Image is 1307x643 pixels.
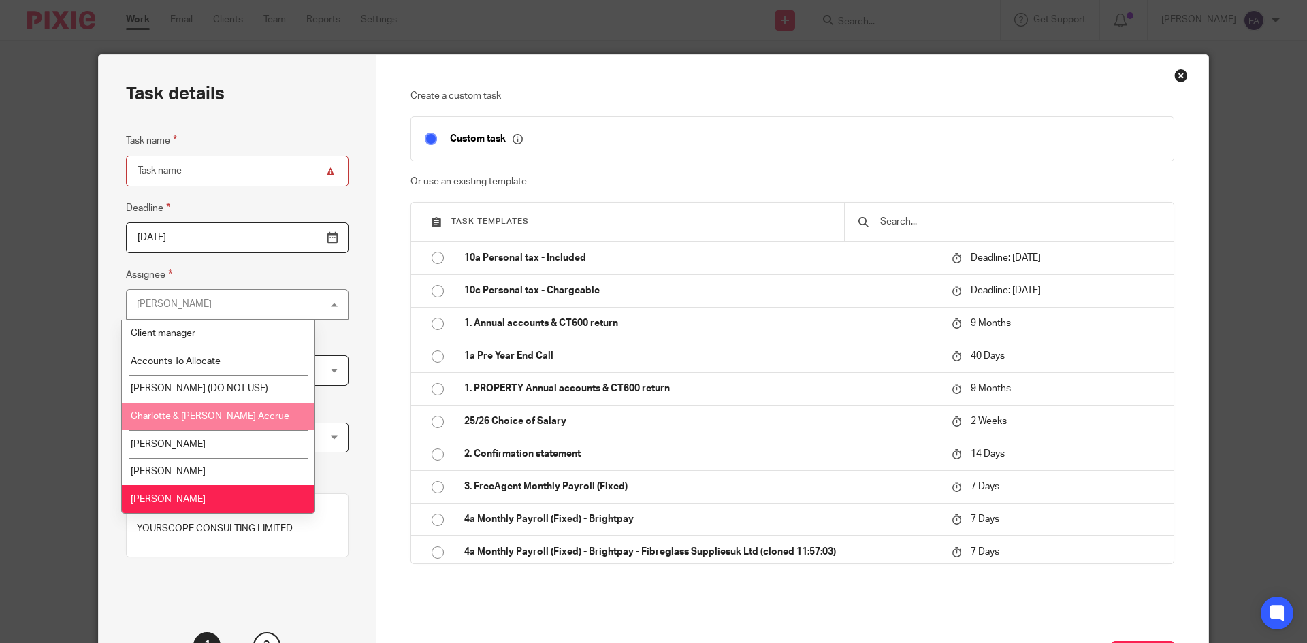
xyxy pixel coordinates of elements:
[131,384,268,393] span: [PERSON_NAME] (DO NOT USE)
[971,318,1011,328] span: 9 Months
[971,351,1005,361] span: 40 Days
[410,175,1175,188] p: Or use an existing template
[126,156,349,186] input: Task name
[410,89,1175,103] p: Create a custom task
[971,449,1005,459] span: 14 Days
[464,414,938,428] p: 25/26 Choice of Salary
[971,514,999,524] span: 7 Days
[464,512,938,526] p: 4a Monthly Payroll (Fixed) - Brightpay
[137,522,338,535] p: YOURSCOPE CONSULTING LIMITED
[126,222,349,253] input: Pick a date
[464,251,938,265] p: 10a Personal tax - Included
[1174,69,1188,82] div: Close this dialog window
[131,440,206,449] span: [PERSON_NAME]
[451,218,529,225] span: Task templates
[464,382,938,395] p: 1. PROPERTY Annual accounts & CT600 return
[131,412,289,421] span: Charlotte & [PERSON_NAME] Accrue
[464,284,938,297] p: 10c Personal tax - Chargeable
[126,200,170,216] label: Deadline
[464,480,938,493] p: 3. FreeAgent Monthly Payroll (Fixed)
[126,82,225,105] h2: Task details
[126,133,177,148] label: Task name
[464,316,938,330] p: 1. Annual accounts & CT600 return
[971,384,1011,393] span: 9 Months
[131,329,195,338] span: Client manager
[971,286,1041,295] span: Deadline: [DATE]
[464,447,938,461] p: 2. Confirmation statement
[464,349,938,363] p: 1a Pre Year End Call
[131,357,221,366] span: Accounts To Allocate
[131,467,206,476] span: [PERSON_NAME]
[971,547,999,557] span: 7 Days
[971,482,999,491] span: 7 Days
[137,299,212,309] div: [PERSON_NAME]
[131,495,206,504] span: [PERSON_NAME]
[971,253,1041,263] span: Deadline: [DATE]
[879,214,1160,229] input: Search...
[971,416,1007,426] span: 2 Weeks
[450,133,523,145] p: Custom task
[464,545,938,559] p: 4a Monthly Payroll (Fixed) - Brightpay - Fibreglass Suppliesuk Ltd (cloned 11:57:03)
[126,267,172,282] label: Assignee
